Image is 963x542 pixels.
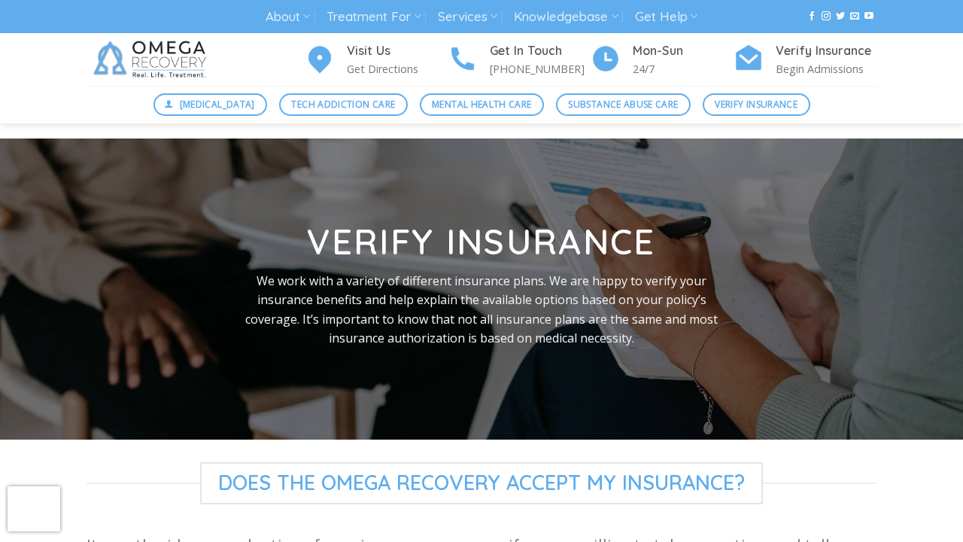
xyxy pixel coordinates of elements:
[836,11,845,22] a: Follow on Twitter
[734,41,876,78] a: Verify Insurance Begin Admissions
[807,11,816,22] a: Follow on Facebook
[307,220,655,263] strong: Verify Insurance
[635,3,697,31] a: Get Help
[432,97,531,111] span: Mental Health Care
[514,3,618,31] a: Knowledgebase
[438,3,497,31] a: Services
[556,93,691,116] a: Substance Abuse Care
[776,41,876,61] h4: Verify Insurance
[776,60,876,78] p: Begin Admissions
[347,60,448,78] p: Get Directions
[266,3,310,31] a: About
[633,41,734,61] h4: Mon-Sun
[822,11,831,22] a: Follow on Instagram
[420,93,544,116] a: Mental Health Care
[864,11,873,22] a: Follow on YouTube
[200,462,763,504] span: Does The Omega Recovery Accept My Insurance?
[291,97,395,111] span: Tech Addiction Care
[87,33,218,86] img: Omega Recovery
[703,93,810,116] a: Verify Insurance
[347,41,448,61] h4: Visit Us
[305,41,448,78] a: Visit Us Get Directions
[279,93,408,116] a: Tech Addiction Care
[490,41,591,61] h4: Get In Touch
[238,272,725,349] p: We work with a variety of different insurance plans. We are happy to verify your insurance benefi...
[153,93,268,116] a: [MEDICAL_DATA]
[568,97,678,111] span: Substance Abuse Care
[448,41,591,78] a: Get In Touch [PHONE_NUMBER]
[327,3,421,31] a: Treatment For
[633,60,734,78] p: 24/7
[850,11,859,22] a: Send us an email
[180,97,255,111] span: [MEDICAL_DATA]
[490,60,591,78] p: [PHONE_NUMBER]
[715,97,797,111] span: Verify Insurance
